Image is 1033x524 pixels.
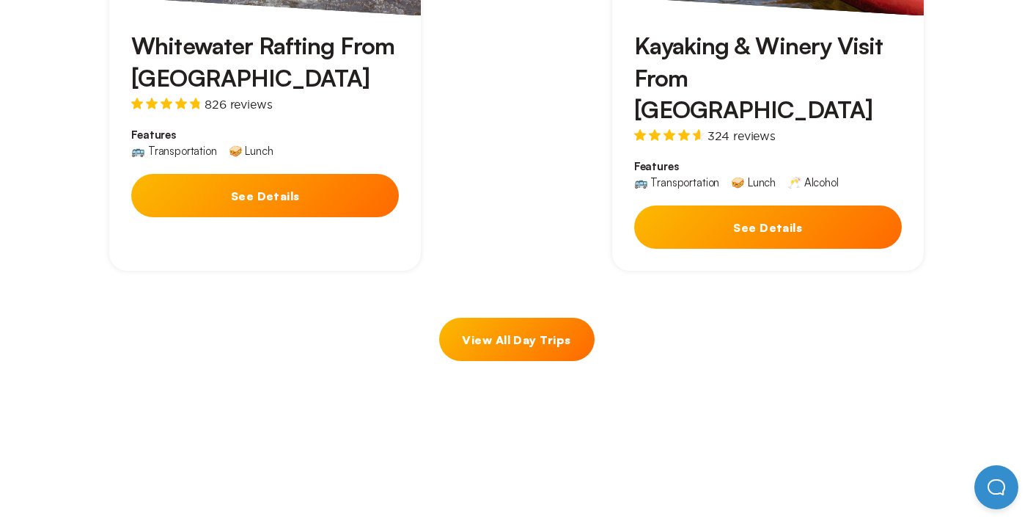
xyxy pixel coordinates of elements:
[634,30,902,125] h3: Kayaking & Winery Visit From [GEOGRAPHIC_DATA]
[634,205,902,249] button: See Details
[787,177,839,188] div: 🥂 Alcohol
[131,128,399,142] span: Features
[131,145,216,156] div: 🚌 Transportation
[205,98,272,110] span: 826 reviews
[707,130,776,142] span: 324 reviews
[731,177,776,188] div: 🥪 Lunch
[974,465,1018,509] iframe: Help Scout Beacon - Open
[131,30,399,93] h3: Whitewater Rafting From [GEOGRAPHIC_DATA]
[229,145,273,156] div: 🥪 Lunch
[634,177,719,188] div: 🚌 Transportation
[131,174,399,217] button: See Details
[439,318,595,361] a: View All Day Trips
[634,159,902,174] span: Features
